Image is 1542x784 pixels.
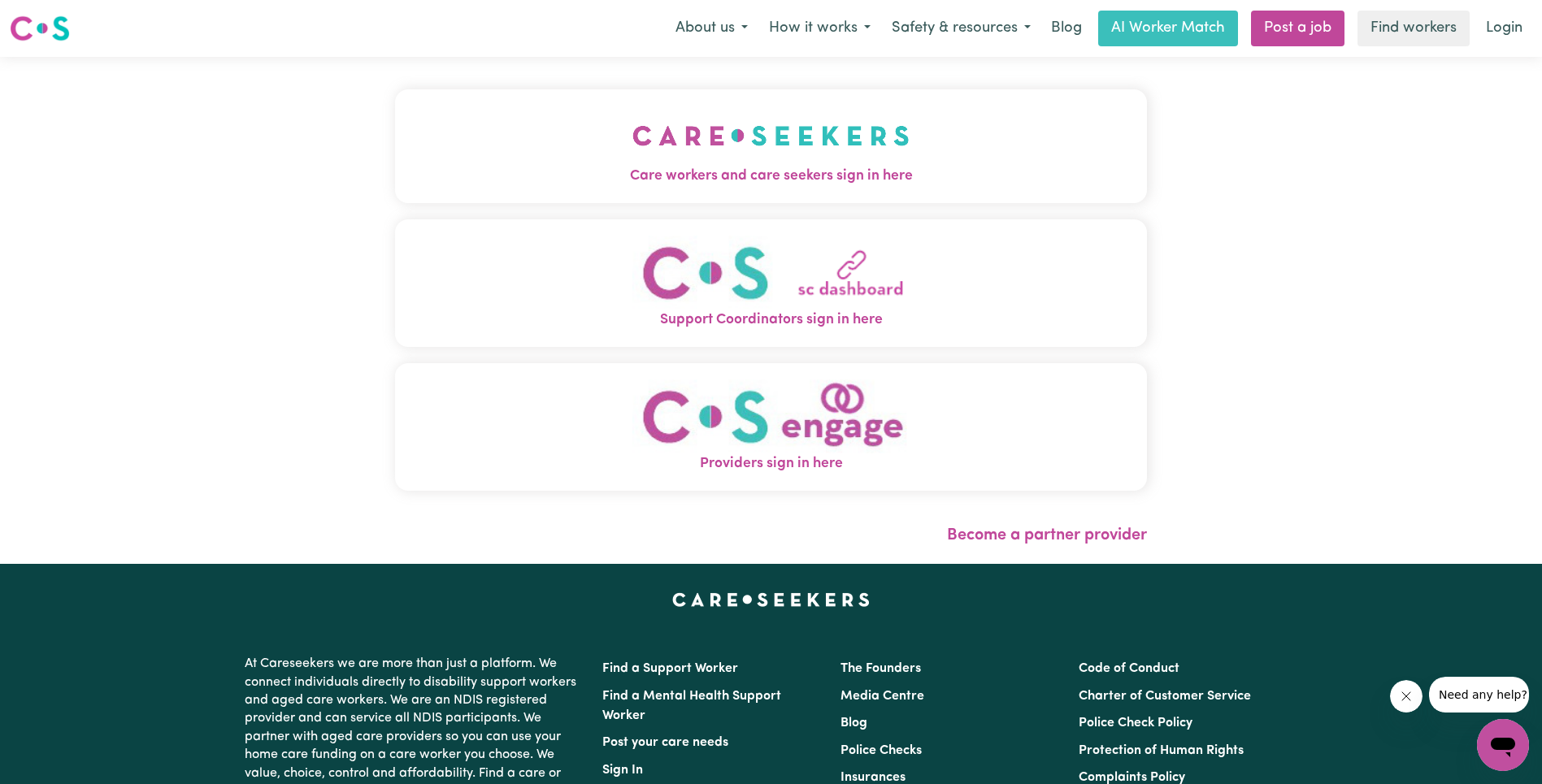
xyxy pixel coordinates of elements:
a: Media Centre [840,690,924,703]
a: Post a job [1251,11,1344,46]
a: Code of Conduct [1079,662,1179,675]
span: Support Coordinators sign in here [395,310,1147,331]
button: Providers sign in here [395,363,1147,491]
a: Become a partner provider [947,527,1147,544]
a: The Founders [840,662,921,675]
button: Support Coordinators sign in here [395,219,1147,347]
span: Care workers and care seekers sign in here [395,166,1147,187]
a: Insurances [840,771,906,784]
a: Find a Support Worker [602,662,738,675]
iframe: Message from company [1429,677,1529,713]
a: Login [1476,11,1532,46]
a: Careseekers logo [10,10,70,47]
a: Complaints Policy [1079,771,1185,784]
a: Find a Mental Health Support Worker [602,690,781,722]
a: Sign In [602,764,643,777]
button: Safety & resources [881,11,1041,45]
a: Charter of Customer Service [1079,690,1251,703]
a: Protection of Human Rights [1079,744,1244,757]
a: Police Check Policy [1079,717,1192,730]
iframe: Close message [1390,680,1423,713]
button: Care workers and care seekers sign in here [395,89,1147,203]
iframe: Button to launch messaging window [1477,719,1529,771]
button: About us [665,11,758,45]
button: How it works [758,11,881,45]
a: AI Worker Match [1098,11,1238,46]
a: Find workers [1357,11,1470,46]
img: Careseekers logo [10,14,70,43]
a: Post your care needs [602,736,728,749]
a: Careseekers home page [672,593,870,606]
span: Providers sign in here [395,453,1147,474]
a: Blog [840,717,867,730]
a: Police Checks [840,744,922,757]
a: Blog [1041,11,1092,46]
